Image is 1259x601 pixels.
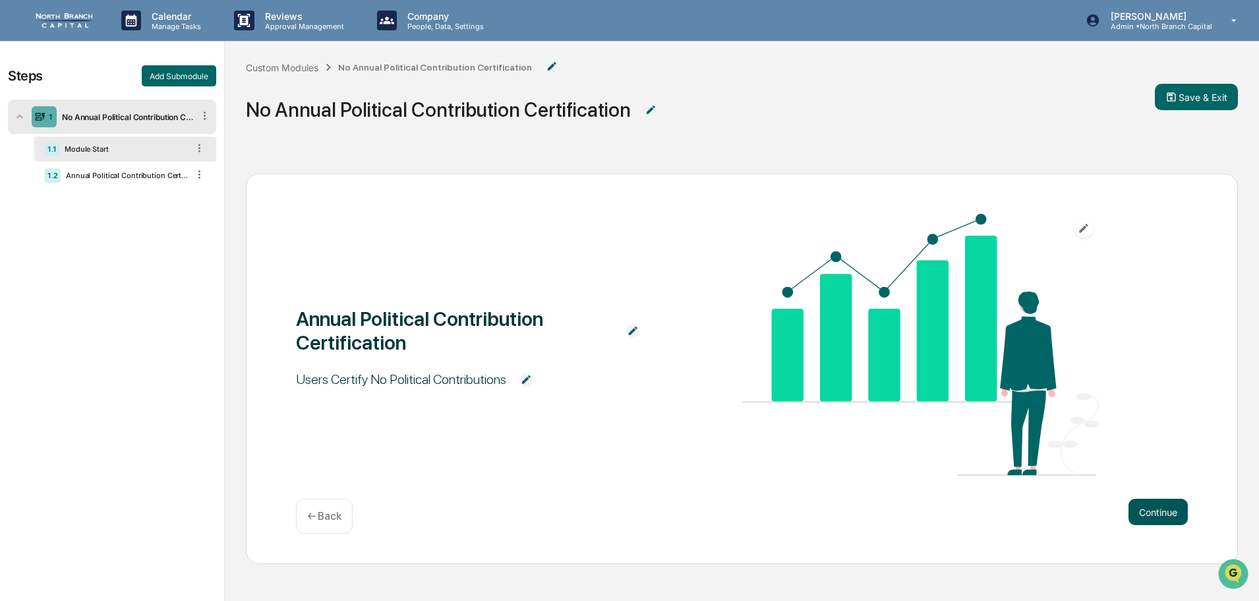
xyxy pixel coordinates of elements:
span: Pylon [131,224,160,234]
div: 🔎 [13,193,24,203]
iframe: Open customer support [1217,557,1252,593]
img: 1746055101610-c473b297-6a78-478c-a979-82029cc54cd1 [13,101,37,125]
a: Powered byPylon [93,223,160,234]
img: Annual Political Contribution Certification [742,214,1099,476]
p: Reviews [254,11,351,22]
div: Custom Modules [246,62,318,73]
div: Annual Political Contribution Certification [61,171,188,180]
span: Attestations [109,166,163,179]
span: Preclearance [26,166,85,179]
button: Start new chat [224,105,240,121]
div: No Annual Political Contribution Certification [338,62,532,73]
button: Continue [1128,499,1188,525]
p: Calendar [141,11,208,22]
div: 1 [49,112,53,121]
div: Start new chat [45,101,216,114]
img: Additional Document Icon [644,104,657,117]
div: 1.1 [45,142,59,156]
img: Additional Document Icon [545,60,558,73]
div: We're available if you need us! [45,114,167,125]
a: 🖐️Preclearance [8,161,90,185]
a: 🗄️Attestations [90,161,169,185]
p: Company [397,11,490,22]
div: Module Start [59,144,188,154]
p: Manage Tasks [141,22,208,31]
p: [PERSON_NAME] [1100,11,1212,22]
p: How can we help? [13,28,240,49]
p: Admin • North Branch Capital [1100,22,1212,31]
img: logo [32,13,95,28]
p: ← Back [307,510,341,522]
div: 🗄️ [96,168,106,178]
div: Annual Political Contribution Certification [296,307,613,354]
div: Users Certify No Political Contributions [296,371,506,388]
button: Add Submodule [142,65,216,86]
div: No Annual Political Contribution Certification [57,112,193,122]
span: Data Lookup [26,191,83,205]
div: 🖐️ [13,168,24,178]
div: No Annual Political Contribution Certification [246,98,631,121]
p: People, Data, Settings [397,22,490,31]
img: Additional Document Icon [519,373,533,387]
img: Additional Document Icon [626,325,639,338]
a: 🔎Data Lookup [8,186,88,210]
button: Save & Exit [1155,84,1238,110]
div: 1.2 [45,168,61,183]
p: Approval Management [254,22,351,31]
div: Steps [8,68,43,84]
